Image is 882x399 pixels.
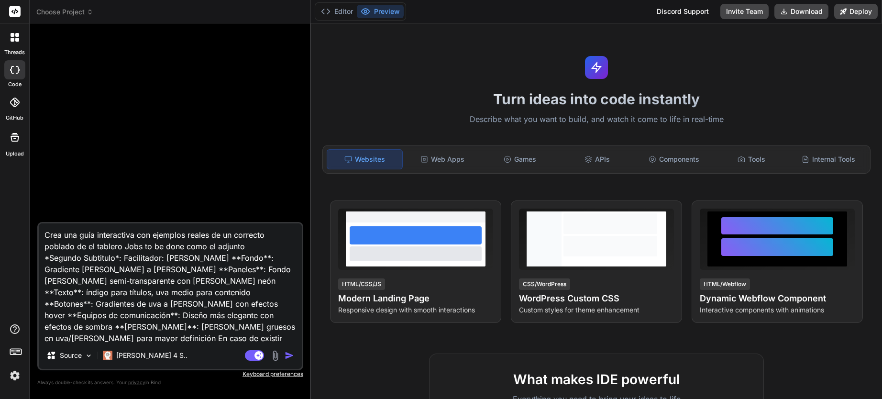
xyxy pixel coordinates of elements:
[317,90,876,108] h1: Turn ideas into code instantly
[7,367,23,384] img: settings
[285,351,294,360] img: icon
[8,80,22,89] label: code
[482,149,557,169] div: Games
[338,278,385,290] div: HTML/CSS/JS
[36,7,93,17] span: Choose Project
[445,369,748,389] h2: What makes IDE powerful
[700,278,750,290] div: HTML/Webflow
[774,4,828,19] button: Download
[791,149,866,169] div: Internal Tools
[519,292,674,305] h4: WordPress Custom CSS
[327,149,403,169] div: Websites
[338,292,493,305] h4: Modern Landing Page
[37,370,303,378] p: Keyboard preferences
[103,351,112,360] img: Claude 4 Sonnet
[317,5,357,18] button: Editor
[60,351,82,360] p: Source
[405,149,480,169] div: Web Apps
[651,4,715,19] div: Discord Support
[834,4,878,19] button: Deploy
[519,278,570,290] div: CSS/WordPress
[700,292,855,305] h4: Dynamic Webflow Component
[357,5,404,18] button: Preview
[519,305,674,315] p: Custom styles for theme enhancement
[338,305,493,315] p: Responsive design with smooth interactions
[559,149,634,169] div: APIs
[6,150,24,158] label: Upload
[4,48,25,56] label: threads
[116,351,187,360] p: [PERSON_NAME] 4 S..
[714,149,789,169] div: Tools
[637,149,712,169] div: Components
[85,352,93,360] img: Pick Models
[6,114,23,122] label: GitHub
[317,113,876,126] p: Describe what you want to build, and watch it come to life in real-time
[128,379,145,385] span: privacy
[39,223,302,342] textarea: Crea una guía interactiva con ejemplos reales de un correcto poblado de el tablero Jobs to be don...
[270,350,281,361] img: attachment
[720,4,769,19] button: Invite Team
[700,305,855,315] p: Interactive components with animations
[37,378,303,387] p: Always double-check its answers. Your in Bind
